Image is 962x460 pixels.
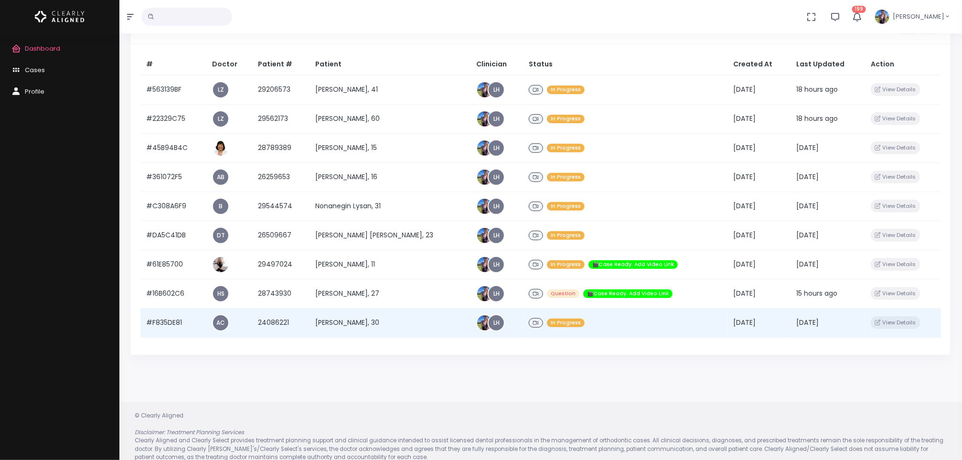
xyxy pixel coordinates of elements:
[583,289,673,299] span: 🎬Case Ready. Add Video Link
[140,162,206,192] td: #361072F5
[140,192,206,221] td: #C308A6F9
[547,144,585,153] span: In Progress
[310,104,471,133] td: [PERSON_NAME], 60
[547,86,585,95] span: In Progress
[213,228,228,243] a: DT
[489,286,504,301] a: LH
[252,221,310,250] td: 26509667
[135,428,244,436] em: Disclaimer: Treatment Planning Services
[25,65,45,75] span: Cases
[547,231,585,240] span: In Progress
[733,318,756,327] span: [DATE]
[797,143,819,152] span: [DATE]
[874,8,891,25] img: Header Avatar
[733,143,756,152] span: [DATE]
[140,308,206,337] td: #F835DE81
[310,308,471,337] td: [PERSON_NAME], 30
[213,111,228,127] a: LZ
[252,53,310,75] th: Patient #
[547,173,585,182] span: In Progress
[547,289,579,299] span: Question
[140,75,206,104] td: #563139BF
[310,279,471,308] td: [PERSON_NAME], 27
[547,202,585,211] span: In Progress
[252,192,310,221] td: 29544574
[733,114,756,123] span: [DATE]
[25,87,44,96] span: Profile
[797,201,819,211] span: [DATE]
[871,171,920,183] button: View Details
[213,199,228,214] a: B
[547,319,585,328] span: In Progress
[252,279,310,308] td: 28743930
[865,53,941,75] th: Action
[588,260,678,269] span: 🎬Case Ready. Add Video Link
[733,259,756,269] span: [DATE]
[893,12,944,21] span: [PERSON_NAME]
[489,82,504,97] a: LH
[213,315,228,331] a: AC
[213,170,228,185] span: AB
[733,289,756,298] span: [DATE]
[797,172,819,182] span: [DATE]
[206,53,252,75] th: Doctor
[310,75,471,104] td: [PERSON_NAME], 41
[310,221,471,250] td: [PERSON_NAME] [PERSON_NAME], 23
[733,230,756,240] span: [DATE]
[791,53,866,75] th: Last Updated
[489,111,504,127] a: LH
[213,286,228,301] a: HS
[523,53,727,75] th: Status
[252,250,310,279] td: 29497024
[310,192,471,221] td: Nonanegin Lysan, 31
[310,53,471,75] th: Patient
[140,133,206,162] td: #45B94B4C
[310,133,471,162] td: [PERSON_NAME], 15
[140,53,206,75] th: #
[140,250,206,279] td: #61E85700
[797,230,819,240] span: [DATE]
[35,7,85,27] a: Logo Horizontal
[140,279,206,308] td: #16B602C6
[310,250,471,279] td: [PERSON_NAME], 11
[871,141,920,154] button: View Details
[871,200,920,213] button: View Details
[252,104,310,133] td: 29562173
[733,201,756,211] span: [DATE]
[871,83,920,96] button: View Details
[489,170,504,185] a: LH
[489,257,504,272] a: LH
[547,115,585,124] span: In Progress
[871,258,920,271] button: View Details
[733,172,756,182] span: [DATE]
[871,112,920,125] button: View Details
[797,289,838,298] span: 15 hours ago
[489,199,504,214] a: LH
[871,229,920,242] button: View Details
[871,316,920,329] button: View Details
[470,53,523,75] th: Clinician
[310,162,471,192] td: [PERSON_NAME], 16
[25,44,60,53] span: Dashboard
[252,308,310,337] td: 24086221
[871,287,920,300] button: View Details
[140,221,206,250] td: #DA5C41DB
[797,259,819,269] span: [DATE]
[213,82,228,97] a: LZ
[252,162,310,192] td: 26259653
[489,315,504,331] span: LH
[489,228,504,243] a: LH
[489,140,504,156] a: LH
